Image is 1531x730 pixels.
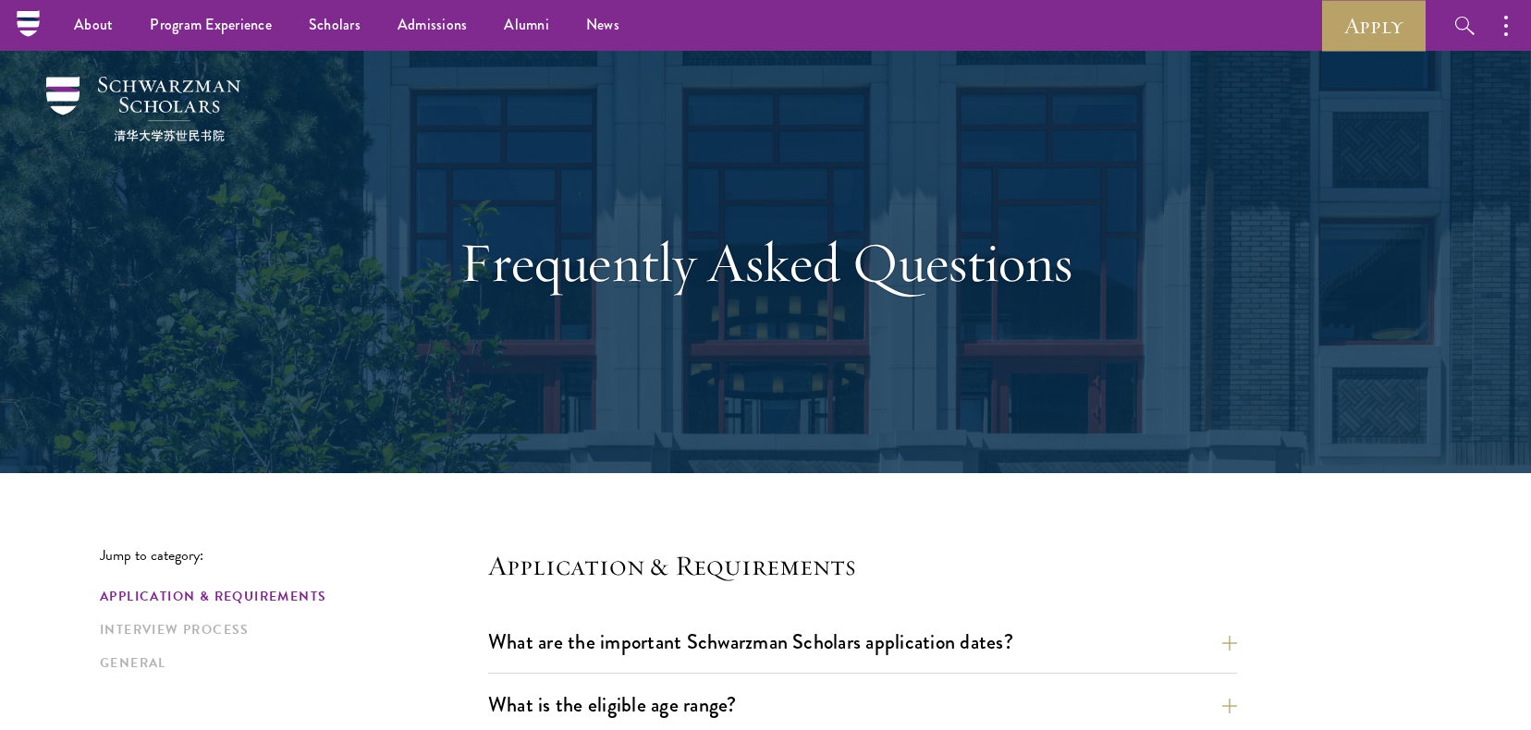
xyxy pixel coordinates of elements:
a: General [100,653,477,673]
h4: Application & Requirements [488,547,1237,584]
img: Schwarzman Scholars [46,77,240,141]
button: What are the important Schwarzman Scholars application dates? [488,621,1237,663]
button: What is the eligible age range? [488,684,1237,725]
a: Interview Process [100,620,477,639]
a: Application & Requirements [100,587,477,606]
p: Jump to category: [100,547,488,564]
h1: Frequently Asked Questions [447,229,1084,296]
